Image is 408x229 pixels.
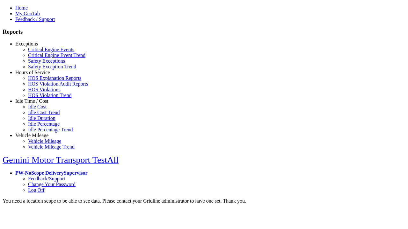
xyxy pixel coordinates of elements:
a: Feedback / Support [15,17,55,22]
a: PW-NoScope DeliverySupervisor [15,170,87,176]
a: My GeoTab [15,11,40,16]
a: Change Your Password [28,182,76,187]
a: Vehicle Mileage [15,133,48,138]
a: Gemini Motor Transport TestAll [3,155,119,165]
a: Idle Time / Cost [15,98,48,104]
a: Idle Cost [28,104,47,109]
a: Safety Exception Trend [28,64,76,69]
a: HOS Violations [28,87,60,92]
a: Idle Percentage [28,121,60,127]
a: Log Off [28,187,45,193]
a: HOS Explanation Reports [28,75,81,81]
h3: Reports [3,28,405,35]
a: Critical Engine Events [28,47,74,52]
a: Home [15,5,28,10]
a: Vehicle Mileage Trend [28,144,75,149]
a: Idle Duration [28,115,55,121]
a: Exceptions [15,41,38,46]
a: Vehicle Mileage [28,138,61,144]
a: Idle Percentage Trend [28,127,73,132]
a: HOS Violation Audit Reports [28,81,88,87]
a: Safety Exceptions [28,58,65,64]
div: You need a location scope to be able to see data. Please contact your Gridline administrator to h... [3,198,405,204]
a: Hours of Service [15,70,50,75]
a: Feedback/Support [28,176,65,181]
a: HOS Violation Trend [28,93,72,98]
a: Idle Cost Trend [28,110,60,115]
a: Critical Engine Event Trend [28,52,85,58]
